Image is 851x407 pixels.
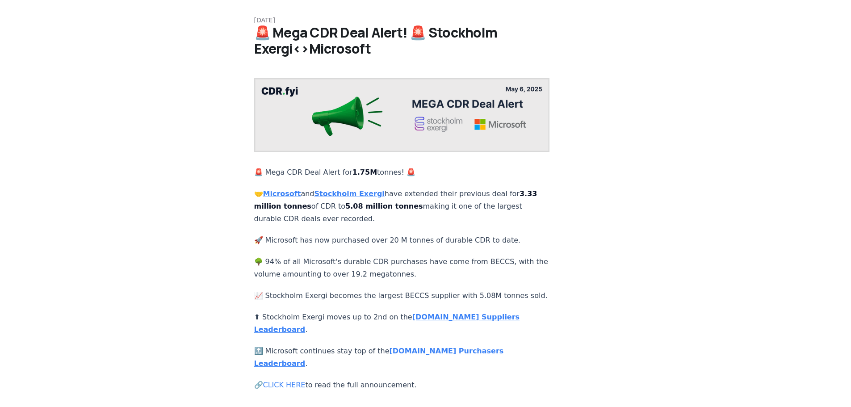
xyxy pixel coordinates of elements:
strong: 1.75M [352,168,377,176]
p: 🤝 and have extended their previous deal for of CDR to making it one of the largest durable CDR de... [254,188,550,225]
p: 📈 Stockholm Exergi becomes the largest BECCS supplier with 5.08M tonnes sold. [254,290,550,302]
a: Microsoft [263,189,301,198]
p: 🔗 to read the full announcement. [254,379,550,391]
p: 🌳 94% of all Microsoft's durable CDR purchases have come from BECCS, with the volume amounting to... [254,256,550,281]
a: CLICK HERE [263,381,306,389]
p: [DATE] [254,16,597,25]
img: blog post image [254,78,550,152]
strong: 5.08 million tonnes [345,202,423,210]
p: 🚨 Mega CDR Deal Alert for tonnes! 🚨 [254,166,550,179]
h1: 🚨 Mega CDR Deal Alert! 🚨 Stockholm Exergi<>Microsoft [254,25,597,57]
a: Stockholm Exergi [314,189,385,198]
p: 🚀 Microsoft has now purchased over 20 M tonnes of durable CDR to date. [254,234,550,247]
p: ⬆ Stockholm Exergi moves up to 2nd on the . [254,311,550,336]
p: 🔝 Microsoft continues stay top of the . [254,345,550,370]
